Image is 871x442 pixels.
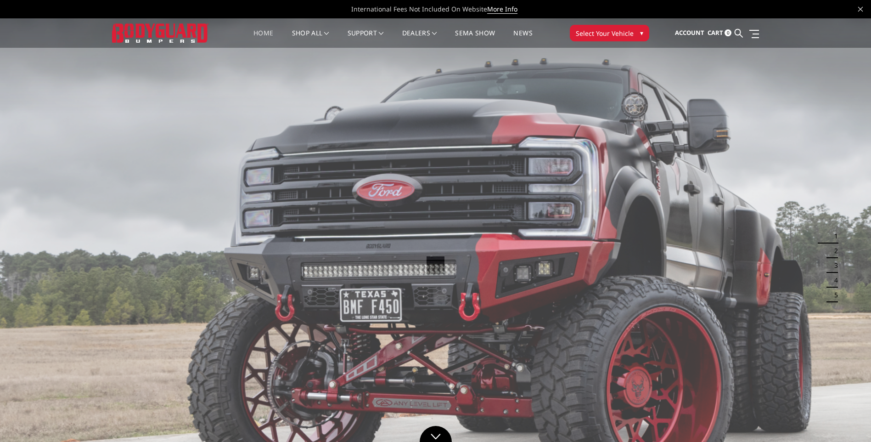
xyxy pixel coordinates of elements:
button: 5 of 5 [829,288,838,302]
button: 1 of 5 [829,229,838,244]
a: More Info [487,5,517,14]
img: BODYGUARD BUMPERS [112,23,208,42]
a: News [513,30,532,48]
button: Select Your Vehicle [570,25,649,41]
a: Dealers [402,30,437,48]
button: 4 of 5 [829,273,838,288]
a: SEMA Show [455,30,495,48]
span: Select Your Vehicle [576,28,634,38]
a: Cart 0 [708,21,731,45]
span: 0 [725,29,731,36]
span: Account [675,28,704,37]
button: 2 of 5 [829,244,838,258]
button: 3 of 5 [829,258,838,273]
a: Click to Down [420,426,452,442]
span: Cart [708,28,723,37]
a: Account [675,21,704,45]
a: Support [348,30,384,48]
a: Home [253,30,273,48]
a: shop all [292,30,329,48]
span: ▾ [640,28,643,38]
